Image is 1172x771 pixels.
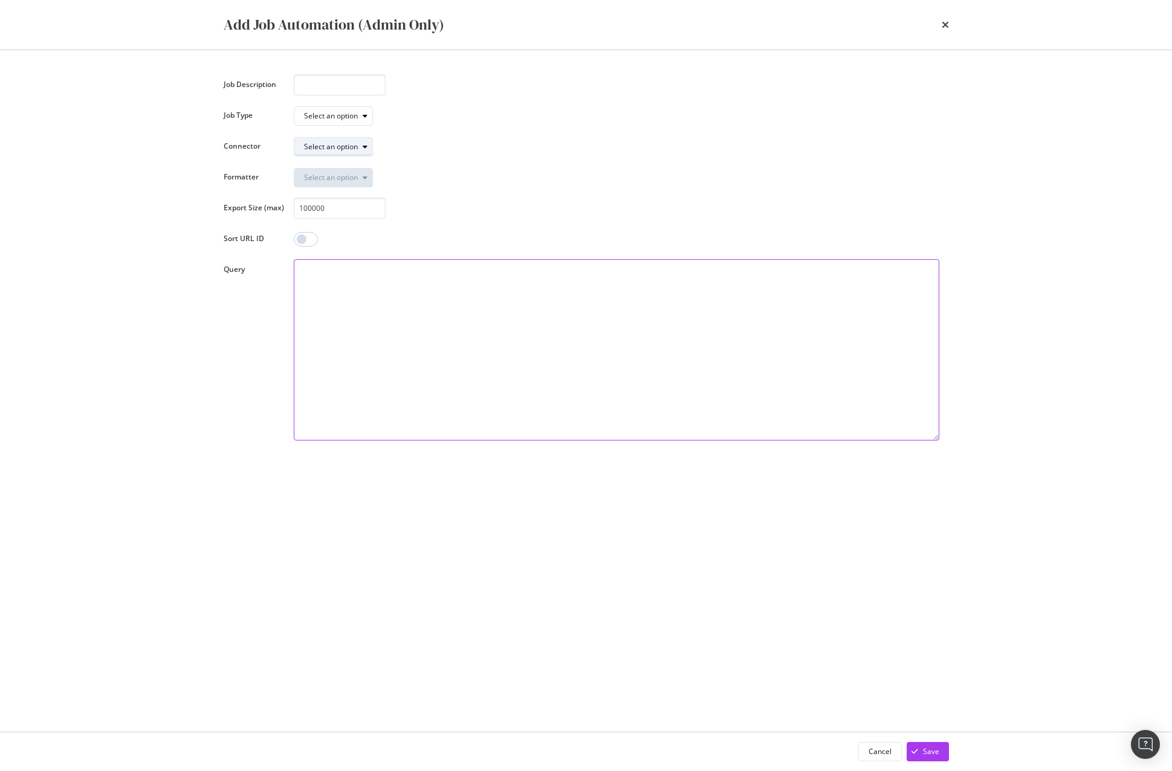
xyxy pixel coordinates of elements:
[923,746,939,756] div: Save
[294,168,373,187] button: Select an option
[907,742,949,761] button: Save
[858,742,902,761] button: Cancel
[942,15,949,35] div: times
[294,137,373,156] button: Select an option
[1131,730,1160,759] div: Open Intercom Messenger
[224,264,284,437] label: Query
[224,110,284,123] label: Job Type
[224,15,444,35] div: Add Job Automation (Admin Only)
[224,172,284,185] label: Formatter
[224,141,284,154] label: Connector
[224,233,284,247] label: Sort URL ID
[294,106,373,126] button: Select an option
[224,79,284,92] label: Job Description
[304,174,358,181] div: Select an option
[304,143,358,150] div: Select an option
[224,202,284,216] label: Export Size (max)
[304,112,358,120] div: Select an option
[869,746,892,756] div: Cancel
